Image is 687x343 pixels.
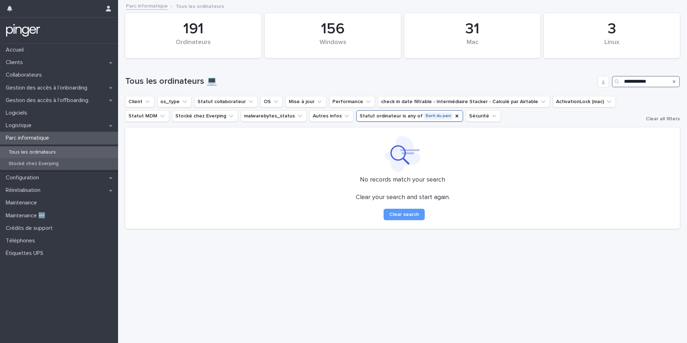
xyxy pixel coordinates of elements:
p: Logistique [3,122,37,129]
p: Accueil [3,47,29,53]
p: Étiquettes UPS [3,250,49,257]
button: Statut collaborateur [194,96,258,107]
p: Logiciels [3,110,33,116]
span: Clear search [389,212,419,217]
p: Maintenance 🆕 [3,212,51,219]
button: Stocké chez Everping [172,110,238,122]
button: Performance [329,96,375,107]
p: Clear your search and start again. [356,194,450,202]
p: Réinitialisation [3,187,46,194]
button: malwarebytes_status [241,110,307,122]
button: Autres infos [310,110,354,122]
p: Stocké chez Everping [3,161,64,167]
button: check in date filtrable - Intermédiaire Stacker - Calculé par Airtable [378,96,550,107]
input: Search [612,76,680,87]
p: Clients [3,59,29,66]
div: 31 [416,20,528,38]
button: Statut ordinateur [356,110,463,122]
p: Tous les ordinateurs [176,2,224,10]
p: Crédits de support [3,225,58,232]
div: Ordinateurs [137,39,249,54]
a: Parc informatique [126,1,168,10]
span: Clear all filters [646,116,680,121]
button: os_type [157,96,191,107]
p: Maintenance [3,199,43,206]
div: 3 [556,20,668,38]
p: Parc informatique [3,135,55,141]
div: Windows [277,39,389,54]
div: Mac [416,39,528,54]
button: Mise à jour [286,96,326,107]
div: 156 [277,20,389,38]
h1: Tous les ordinateurs 💻 [125,76,595,87]
button: ActivationLock (mac) [553,96,616,107]
button: OS [260,96,283,107]
p: No records match your search [134,176,671,184]
button: Clear all filters [640,116,680,121]
div: Linux [556,39,668,54]
p: Tous les ordinateurs [3,149,62,155]
img: mTgBEunGTSyRkCgitkcU [6,23,40,38]
button: Statut MDM [125,110,169,122]
p: Gestion des accès à l’offboarding [3,97,94,104]
p: Collaborateurs [3,72,48,78]
button: Clear search [384,209,425,220]
button: Client [125,96,154,107]
p: Configuration [3,174,45,181]
p: Gestion des accès à l’onboarding [3,84,93,91]
div: 191 [137,20,249,38]
p: Téléphones [3,237,41,244]
button: Sécurité [466,110,501,122]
